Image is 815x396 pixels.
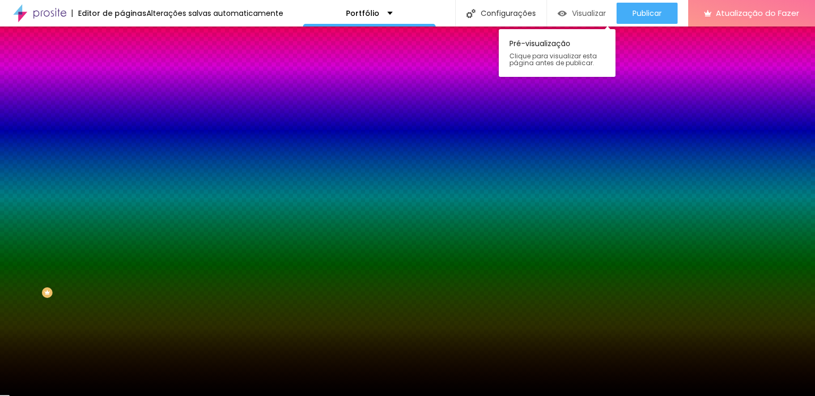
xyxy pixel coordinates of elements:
font: Configurações [481,8,536,19]
button: Visualizar [547,3,617,24]
button: Publicar [617,3,678,24]
img: Ícone [466,9,475,18]
font: Visualizar [572,8,606,19]
img: view-1.svg [558,9,567,18]
font: Alterações salvas automaticamente [146,8,283,19]
font: Clique para visualizar esta página antes de publicar. [509,51,597,67]
font: Publicar [632,8,662,19]
font: Atualização do Fazer [716,7,799,19]
font: Editor de páginas [78,8,146,19]
font: Portfólio [346,8,379,19]
font: Pré-visualização [509,38,570,49]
